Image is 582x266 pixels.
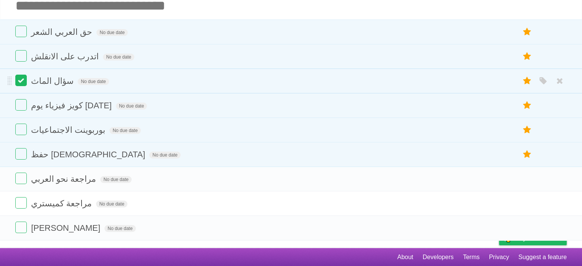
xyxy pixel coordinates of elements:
label: Done [15,26,27,37]
label: Done [15,148,27,160]
label: Done [15,124,27,135]
a: Developers [422,250,453,264]
label: Done [15,75,27,86]
a: Suggest a feature [518,250,567,264]
span: [PERSON_NAME] [31,223,102,233]
span: سؤال الماث [31,76,75,86]
label: Star task [520,99,535,112]
span: كويز فيزياء يوم [DATE] [31,101,114,110]
a: Privacy [489,250,509,264]
label: Star task [520,75,535,87]
label: Star task [520,148,535,161]
span: No due date [116,103,147,109]
span: No due date [78,78,109,85]
label: Done [15,197,27,209]
label: Star task [520,50,535,63]
label: Star task [520,26,535,38]
label: Done [15,222,27,233]
span: مراجعة كميستري [31,199,94,208]
a: Terms [463,250,480,264]
span: حفظ [DEMOGRAPHIC_DATA] [31,150,147,159]
label: Done [15,173,27,184]
span: بوربوينت الاجتماعيات [31,125,107,135]
span: No due date [149,152,180,158]
label: Done [15,99,27,111]
label: Done [15,50,27,62]
span: No due date [109,127,140,134]
a: About [397,250,413,264]
span: اتدرب على الانقلش [31,52,101,61]
span: حق العربي الشعر [31,27,94,37]
span: No due date [100,176,131,183]
span: No due date [104,225,135,232]
span: No due date [96,29,127,36]
span: مراجعة نحو العربي [31,174,98,184]
span: No due date [103,54,134,60]
span: No due date [96,201,127,207]
span: Buy me a coffee [515,232,563,245]
label: Star task [520,124,535,136]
